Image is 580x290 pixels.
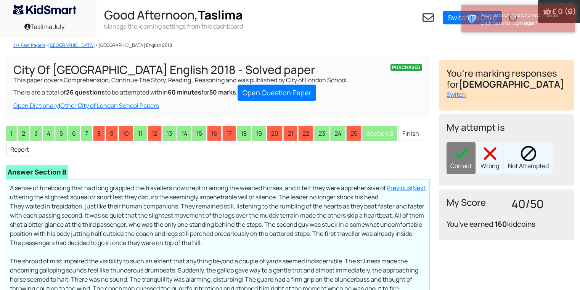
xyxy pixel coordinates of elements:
h4: You're marking responses for [447,68,567,90]
span: Taslima [198,6,243,23]
div: | [387,183,426,192]
li: 1 [6,126,17,141]
h4: My attempt is [447,122,567,133]
h1: City Of [GEOGRAPHIC_DATA] English 2018 - Solved paper [13,64,422,75]
span: PURCHASED [390,64,423,71]
a: Other City of London School Papers [60,101,159,110]
li: 25 [346,126,361,141]
button: × [568,8,572,16]
li: Finish [398,126,423,141]
h3: 40/50 [511,197,567,211]
b: 160 [495,219,507,229]
li: 9 [106,126,118,141]
div: Not Attempted [504,142,553,174]
img: KidSmart logo [13,5,76,14]
h4: My Score [447,197,502,208]
li: 4 [43,126,55,141]
li: 18 [237,126,251,141]
li: 8 [93,126,105,141]
li: 2 [18,126,29,141]
li: 15 [192,126,206,141]
li: 20 [267,126,283,141]
li: 7 [81,126,92,141]
h4: You've earned kidcoins [447,220,567,229]
img: block.png [521,146,536,161]
a: Next [413,184,426,192]
li: 3 [30,126,42,141]
li: 11 [134,126,147,141]
div: | [13,101,422,110]
h2: Good Afternoon, [104,8,243,22]
b: 60 minutes [168,88,201,96]
li: 19 [252,126,266,141]
a: Open Question Paper [238,85,316,101]
a: Switch To Child [443,11,502,24]
li: 14 [177,126,191,141]
nav: > > [GEOGRAPHIC_DATA] English 2018 [6,42,423,49]
li: Section B [362,126,397,141]
h3: Manage the learning settings from this dashboard [104,22,243,30]
img: cross40x40.png [482,146,498,161]
li: 13 [162,126,177,141]
a: Previous [387,184,411,192]
li: 21 [283,126,297,141]
b: Answer Section B [8,167,66,176]
li: 22 [298,126,313,141]
li: 10 [119,126,133,141]
li: 5 [55,126,67,141]
a: Open Dictionary [13,101,59,110]
li: 16 [207,126,222,141]
b: 26 questions [66,88,105,96]
b: 50 marks [209,88,236,96]
li: 6 [68,126,80,141]
li: 24 [330,126,345,141]
li: Report [6,142,33,157]
b: [DEMOGRAPHIC_DATA] [459,78,564,90]
a: [GEOGRAPHIC_DATA] [48,42,95,48]
div: Wrong [477,142,503,174]
a: 11+ Past Papers [13,42,45,48]
div: This paper covers Comprehension, Continue The Story, Reading , Reasoning and was published by Cit... [6,56,430,118]
li: 17 [222,126,236,141]
div: Your session has Expired, Please click here to login again [480,11,569,27]
li: 12 [148,126,162,141]
li: 23 [314,126,329,141]
a: Switch [447,90,466,99]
